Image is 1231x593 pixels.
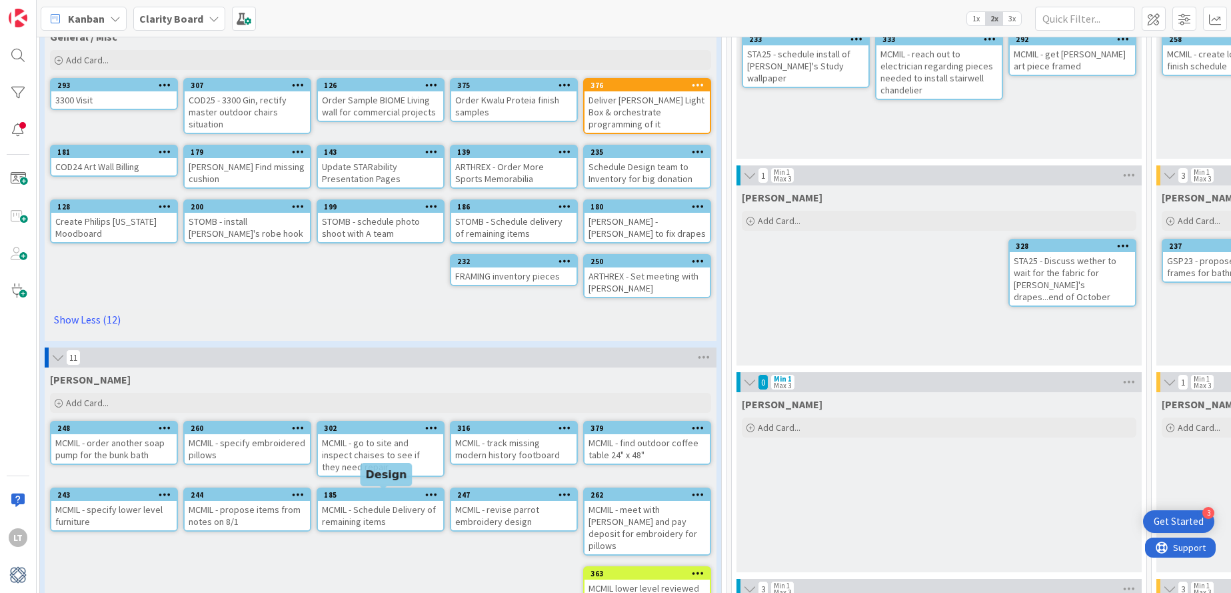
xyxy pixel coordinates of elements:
div: 200 [191,202,310,211]
div: 262MCMIL - meet with [PERSON_NAME] and pay deposit for embroidery for pillows [585,489,710,554]
div: 181 [57,147,177,157]
div: 233 [749,35,868,44]
div: 250 [591,257,710,266]
div: 185 [324,490,443,500]
div: 307 [185,79,310,91]
div: 292MCMIL - get [PERSON_NAME] art piece framed [1010,33,1135,75]
div: STA25 - Discuss wether to wait for the fabric for [PERSON_NAME]'s drapes...end of October [1010,252,1135,306]
b: Clarity Board [139,12,203,25]
div: 3 [1202,507,1214,519]
a: 199STOMB - schedule photo shoot with A team [317,199,445,243]
div: 379MCMIL - find outdoor coffee table 24" x 48" [585,422,710,464]
div: 180[PERSON_NAME] - [PERSON_NAME] to fix drapes [585,201,710,242]
div: 3300 Visit [51,91,177,109]
div: 232 [451,255,577,267]
div: Update STARability Presentation Pages [318,158,443,187]
div: MCMIL - track missing modern history footboard [451,434,577,464]
div: 179[PERSON_NAME] Find missing cushion [185,146,310,187]
div: 139ARTHREX - Order More Sports Memorabilia [451,146,577,187]
div: 244MCMIL - propose items from notes on 8/1 [185,489,310,530]
div: 139 [451,146,577,158]
div: 199 [324,202,443,211]
a: 2933300 Visit [50,78,178,110]
div: 260 [191,424,310,433]
div: STOMB - install [PERSON_NAME]'s robe hook [185,213,310,242]
div: 363 [591,569,710,578]
div: 376 [591,81,710,90]
div: COD24 Art Wall Billing [51,158,177,175]
div: Min 1 [1194,582,1210,589]
div: 126 [318,79,443,91]
div: MCMIL - go to site and inspect chaises to see if they need repair [318,434,443,476]
div: 302 [318,422,443,434]
div: Max 3 [1194,382,1211,389]
div: 293 [51,79,177,91]
a: 333MCMIL - reach out to electrician regarding pieces needed to install stairwell chandelier [875,32,1003,100]
div: 186 [457,202,577,211]
div: 328 [1016,241,1135,251]
a: 375Order Kwalu Proteia finish samples [450,78,578,122]
div: Min 1 [1194,169,1210,175]
div: Min 1 [1194,376,1210,382]
span: 1 [758,167,768,183]
div: 181COD24 Art Wall Billing [51,146,177,175]
span: Lisa K. [742,398,822,411]
div: 143 [318,146,443,158]
a: 244MCMIL - propose items from notes on 8/1 [183,488,311,532]
div: 379 [591,424,710,433]
span: 1x [967,12,985,25]
a: 200STOMB - install [PERSON_NAME]'s robe hook [183,199,311,243]
div: MCMIL - Schedule Delivery of remaining items [318,501,443,530]
div: Max 3 [774,382,791,389]
div: 185 [318,489,443,501]
a: 260MCMIL - specify embroidered pillows [183,421,311,465]
div: 302 [324,424,443,433]
div: MCMIL - meet with [PERSON_NAME] and pay deposit for embroidery for pillows [585,501,710,554]
div: Min 1 [774,582,790,589]
div: Get Started [1154,515,1204,528]
div: 179 [191,147,310,157]
div: Create Philips [US_STATE] Moodboard [51,213,177,242]
div: 379 [585,422,710,434]
div: Open Get Started checklist, remaining modules: 3 [1143,510,1214,533]
div: STA25 - schedule install of [PERSON_NAME]'s Study wallpaper [743,45,868,87]
div: 375 [451,79,577,91]
span: Add Card... [1178,422,1220,434]
div: MCMIL - revise parrot embroidery design [451,501,577,530]
a: 376Deliver [PERSON_NAME] Light Box & orchestrate programming of it [583,78,711,134]
span: Lisa T. [742,191,822,204]
a: 232FRAMING inventory pieces [450,254,578,286]
div: 232 [457,257,577,266]
div: Max 3 [774,175,791,182]
div: 247MCMIL - revise parrot embroidery design [451,489,577,530]
div: 200 [185,201,310,213]
div: STOMB - schedule photo shoot with A team [318,213,443,242]
span: MCMIL McMillon [50,373,131,386]
div: 333 [882,35,1002,44]
input: Quick Filter... [1035,7,1135,31]
a: 248MCMIL - order another soap pump for the bunk bath [50,421,178,465]
a: 126Order Sample BIOME Living wall for commercial projects [317,78,445,122]
div: 200STOMB - install [PERSON_NAME]'s robe hook [185,201,310,242]
div: COD25 - 3300 Gin, rectify master outdoor chairs situation [185,91,310,133]
a: 316MCMIL - track missing modern history footboard [450,421,578,465]
div: 233STA25 - schedule install of [PERSON_NAME]'s Study wallpaper [743,33,868,87]
span: 3 [1178,167,1188,183]
div: [PERSON_NAME] Find missing cushion [185,158,310,187]
div: 244 [191,490,310,500]
div: 244 [185,489,310,501]
div: Schedule Design team to Inventory for big donation [585,158,710,187]
div: 179 [185,146,310,158]
a: 186STOMB - Schedule delivery of remaining items [450,199,578,243]
div: 243MCMIL - specify lower level furniture [51,489,177,530]
a: 139ARTHREX - Order More Sports Memorabilia [450,145,578,189]
div: Order Sample BIOME Living wall for commercial projects [318,91,443,121]
div: 262 [585,489,710,501]
a: 181COD24 Art Wall Billing [50,145,178,177]
a: 128Create Philips [US_STATE] Moodboard [50,199,178,243]
div: ARTHREX - Set meeting with [PERSON_NAME] [585,267,710,297]
div: 128 [57,202,177,211]
div: 260MCMIL - specify embroidered pillows [185,422,310,464]
div: Order Kwalu Proteia finish samples [451,91,577,121]
span: 1 [1178,374,1188,390]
